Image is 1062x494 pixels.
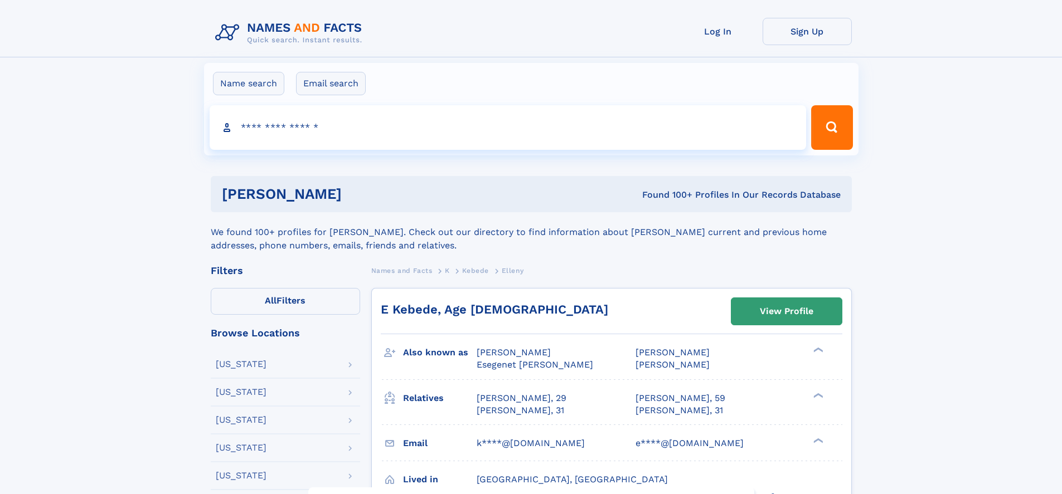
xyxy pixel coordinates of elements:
[477,404,564,417] a: [PERSON_NAME], 31
[462,263,489,277] a: Kebede
[216,388,266,397] div: [US_STATE]
[216,443,266,452] div: [US_STATE]
[731,298,842,325] a: View Profile
[211,18,371,48] img: Logo Names and Facts
[673,18,763,45] a: Log In
[211,288,360,315] label: Filters
[502,267,524,275] span: Elleny
[210,105,807,150] input: search input
[477,392,566,404] a: [PERSON_NAME], 29
[811,437,824,444] div: ❯
[445,263,450,277] a: K
[265,295,277,306] span: All
[211,266,360,276] div: Filters
[445,267,450,275] span: K
[477,359,593,370] span: Esegenet [PERSON_NAME]
[403,389,477,408] h3: Relatives
[477,474,668,485] span: [GEOGRAPHIC_DATA], [GEOGRAPHIC_DATA]
[216,415,266,424] div: [US_STATE]
[477,347,551,358] span: [PERSON_NAME]
[213,72,284,95] label: Name search
[403,434,477,453] h3: Email
[296,72,366,95] label: Email search
[381,302,608,316] a: E Kebede, Age [DEMOGRAPHIC_DATA]
[636,359,710,370] span: [PERSON_NAME]
[216,471,266,480] div: [US_STATE]
[216,360,266,369] div: [US_STATE]
[760,299,813,324] div: View Profile
[811,346,824,354] div: ❯
[811,392,824,399] div: ❯
[763,18,852,45] a: Sign Up
[492,189,841,201] div: Found 100+ Profiles In Our Records Database
[403,470,477,489] h3: Lived in
[811,105,852,150] button: Search Button
[636,392,725,404] a: [PERSON_NAME], 59
[636,404,723,417] a: [PERSON_NAME], 31
[211,212,852,252] div: We found 100+ profiles for [PERSON_NAME]. Check out our directory to find information about [PERS...
[462,267,489,275] span: Kebede
[211,328,360,338] div: Browse Locations
[371,263,433,277] a: Names and Facts
[403,343,477,362] h3: Also known as
[222,187,492,201] h1: [PERSON_NAME]
[636,347,710,358] span: [PERSON_NAME]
